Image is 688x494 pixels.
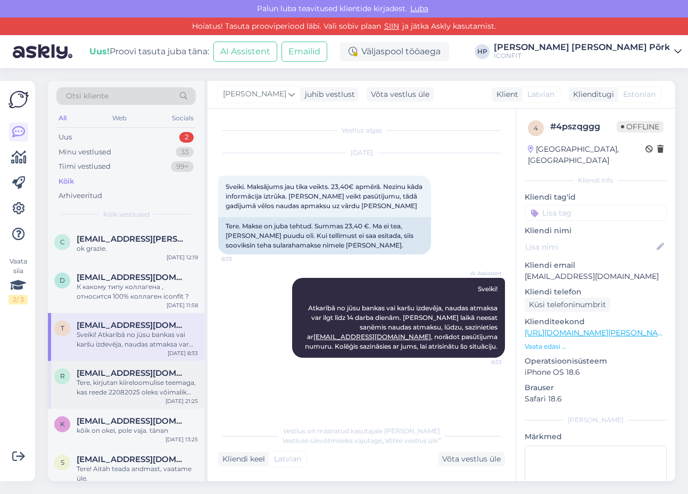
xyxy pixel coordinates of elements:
[218,454,265,465] div: Kliendi keel
[525,298,610,312] div: Küsi telefoninumbrit
[525,286,667,298] p: Kliendi telefon
[77,273,187,282] span: denizzok@mail.ru
[66,90,109,102] span: Otsi kliente
[313,333,431,341] a: [EMAIL_ADDRESS][DOMAIN_NAME]
[176,147,194,158] div: 33
[9,89,29,110] img: Askly Logo
[283,437,441,444] span: Vestluse ülevõtmiseks vajutage
[103,210,150,219] span: Kõik vestlused
[527,89,554,100] span: Latvian
[77,455,187,464] span: siim.romanov@gmail.com
[623,89,656,100] span: Estonian
[525,316,667,327] p: Klienditeekond
[60,420,65,428] span: k
[305,285,499,350] span: Sveiki! Atkarībā no jūsu bankas vai karšu izdevēja, naudas atmaksa var ilgt līdz 14 darba dienām....
[59,147,111,158] div: Minu vestlused
[218,217,431,254] div: Tere. Makse on juba tehtud. Summas 23,40 €. Ma ei tea, [PERSON_NAME] puudu oli. Kui tellimust ei ...
[59,132,72,143] div: Uus
[77,282,198,301] div: К какому типу коллагена , относится 100% коллаген iconfit ?
[77,416,187,426] span: kevliiver@gmail.com
[340,42,449,61] div: Väljaspool tööaega
[89,46,110,56] b: Uus!
[382,437,441,444] i: „Võtke vestlus üle”
[494,43,670,52] div: [PERSON_NAME] [PERSON_NAME] Põrk
[492,89,518,100] div: Klient
[525,271,667,282] p: [EMAIL_ADDRESS][DOMAIN_NAME]
[525,431,667,442] p: Märkmed
[438,452,505,466] div: Võta vestlus üle
[525,176,667,185] div: Kliendi info
[77,426,198,435] div: kõik on okei, pole vaja. tänan
[77,330,198,349] div: Sveiki! Atkarībā no jūsu bankas vai karšu izdevēja, naudas atmaksa var ilgt līdz 14 darba dienām....
[525,205,667,221] input: Lisa tag
[110,111,129,125] div: Web
[525,241,654,253] input: Lisa nimi
[475,44,490,59] div: HP
[167,253,198,261] div: [DATE] 12:19
[77,244,198,253] div: ok grazie.
[569,89,614,100] div: Klienditugi
[525,328,672,337] a: [URL][DOMAIN_NAME][PERSON_NAME]
[525,260,667,271] p: Kliendi email
[528,144,645,166] div: [GEOGRAPHIC_DATA], [GEOGRAPHIC_DATA]
[179,132,194,143] div: 2
[165,435,198,443] div: [DATE] 13:25
[525,415,667,425] div: [PERSON_NAME]
[59,161,111,172] div: Tiimi vestlused
[534,124,538,132] span: 4
[617,121,664,133] span: Offline
[221,255,261,263] span: 8:33
[89,45,209,58] div: Proovi tasuta juba täna:
[407,4,432,13] span: Luba
[56,111,69,125] div: All
[525,356,667,367] p: Operatsioonisüsteem
[283,427,440,435] span: Vestlus on määratud kasutajale [PERSON_NAME]
[301,89,355,100] div: juhib vestlust
[77,368,187,378] span: raido@basket.ee
[462,269,502,277] span: AI Assistent
[274,454,301,465] span: Latvian
[525,342,667,351] p: Vaata edasi ...
[59,191,102,201] div: Arhiveeritud
[367,87,434,102] div: Võta vestlus üle
[170,111,196,125] div: Socials
[167,301,198,309] div: [DATE] 11:58
[171,161,194,172] div: 99+
[59,176,74,187] div: Kõik
[60,276,65,284] span: d
[9,295,28,304] div: 2 / 3
[168,349,198,357] div: [DATE] 8:33
[218,126,505,135] div: Vestlus algas
[550,120,617,133] div: # 4pszqggg
[525,367,667,378] p: iPhone OS 18.6
[462,358,502,366] span: 8:33
[223,88,286,100] span: [PERSON_NAME]
[77,320,187,330] span: toms1132@inbox.lv
[494,52,670,60] div: ICONFIT
[61,458,64,466] span: s
[77,464,198,483] div: Tere! Aitäh teada andmast, vaatame üle.
[9,257,28,304] div: Vaata siia
[525,225,667,236] p: Kliendi nimi
[165,397,198,405] div: [DATE] 21:25
[218,148,505,158] div: [DATE]
[525,382,667,393] p: Brauser
[525,393,667,405] p: Safari 18.6
[226,183,424,210] span: Sveiki. Maksājums jau tika veikts. 23,40€ apmērā. Nezinu kāda informācija iztrūka. [PERSON_NAME] ...
[60,372,65,380] span: r
[381,21,402,31] a: SIIN
[213,42,277,62] button: AI Assistent
[60,238,65,246] span: c
[281,42,327,62] button: Emailid
[525,192,667,203] p: Kliendi tag'id
[61,324,64,332] span: t
[494,43,682,60] a: [PERSON_NAME] [PERSON_NAME] PõrkICONFIT
[77,378,198,397] div: Tere, kirjutan kiireloomulise teemaga, kas reede 22082025 oleks võimalik tellimus [PERSON_NAME] k...
[77,234,187,244] span: casatasso@alice.it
